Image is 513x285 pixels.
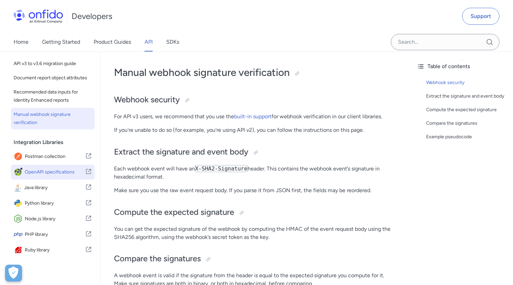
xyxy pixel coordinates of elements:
h2: Extract the signature and event body [114,146,398,158]
a: Support [462,8,499,25]
a: IconOpenAPI specificationsOpenAPI specifications [11,165,95,180]
a: Document report object attributes [11,71,95,85]
div: Integration Libraries [14,136,97,149]
img: Onfido Logo [14,9,63,23]
img: IconPHP library [14,230,25,239]
a: IconRuby libraryRuby library [11,243,95,258]
input: Onfido search input field [391,34,499,50]
h2: Compute the expected signature [114,207,398,218]
span: Node.js library [25,214,85,224]
img: IconJava library [14,183,24,192]
img: IconPostman collection [14,152,25,161]
span: API v3 to v3.6 migration guide [14,60,92,68]
a: Extract the signature and event body [426,92,508,100]
span: OpenAPI specifications [25,167,85,177]
img: IconPython library [14,199,25,208]
a: Getting Started [42,33,80,52]
a: IconPostman collectionPostman collection [11,149,95,164]
h2: Webhook security [114,94,398,106]
img: IconNode.js library [14,214,25,224]
span: Python library [25,199,85,208]
p: Each webhook event will have an header. This contains the webhook event’s signature in hexadecima... [114,165,398,181]
a: Recommended data inputs for Identity Enhanced reports [11,85,95,107]
a: API v3 to v3.6 migration guide [11,57,95,70]
p: If you're unable to do so (for example, you're using API v2), you can follow the instructions on ... [114,126,398,134]
button: Open Preferences [5,265,22,282]
img: IconRuby library [14,245,25,255]
a: Manual webhook signature verification [11,108,95,129]
a: Compute the expected signature [426,106,508,114]
div: Cookie Preferences [5,265,22,282]
span: Document report object attributes [14,74,92,82]
a: IconPython libraryPython library [11,196,95,211]
a: Example pseudocode [426,133,508,141]
img: IconOpenAPI specifications [14,167,25,177]
span: Ruby library [25,245,85,255]
h1: Developers [72,11,112,22]
a: Compare the signatures [426,119,508,127]
p: For API v3 users, we recommend that you use the for webhook verification in our client libraries. [114,113,398,121]
span: Java library [24,183,85,192]
a: built-in support [234,113,271,120]
a: Webhook security [426,79,508,87]
p: You can get the expected signature of the webhook by computing the HMAC of the event request body... [114,225,398,241]
a: Home [14,33,28,52]
a: Product Guides [94,33,131,52]
span: Postman collection [25,152,85,161]
a: IconNode.js libraryNode.js library [11,211,95,226]
span: Manual webhook signature verification [14,110,92,127]
span: PHP library [25,230,85,239]
div: Table of contents [417,62,508,70]
a: SDKs [166,33,179,52]
h2: Compare the signatures [114,253,398,265]
h1: Manual webhook signature verification [114,66,398,79]
a: API [145,33,153,52]
code: X-SHA2-Signature [195,165,248,172]
a: IconPHP libraryPHP library [11,227,95,242]
a: IconJava libraryJava library [11,180,95,195]
p: Make sure you use the raw event request body. If you parse it from JSON first, the fields may be ... [114,186,398,195]
span: Recommended data inputs for Identity Enhanced reports [14,88,92,104]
